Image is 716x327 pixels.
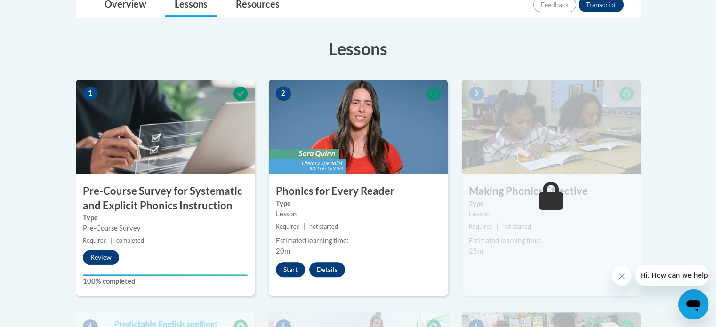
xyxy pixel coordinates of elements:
span: | [304,223,306,230]
span: Hi. How can we help? [6,7,76,14]
img: Course Image [76,80,255,174]
div: Lesson [276,209,441,219]
div: Estimated learning time: [276,236,441,246]
span: Required [469,223,493,230]
label: 100% completed [83,276,248,287]
label: Type [469,199,634,209]
h3: Phonics for Every Reader [269,184,448,199]
h3: Making Phonics Effective [462,184,641,199]
span: 2 [276,87,291,101]
div: Your progress [83,274,248,276]
div: Lesson [469,209,634,219]
button: Review [83,250,119,265]
span: not started [502,223,531,230]
span: completed [116,237,144,244]
span: | [111,237,113,244]
span: not started [309,223,338,230]
span: Required [276,223,300,230]
button: Start [276,262,305,277]
span: 1 [83,87,98,101]
span: Required [83,237,107,244]
img: Course Image [462,80,641,174]
label: Type [276,199,441,209]
label: Type [83,213,248,223]
button: Details [309,262,345,277]
span: 25m [469,247,483,255]
span: 20m [276,247,290,255]
div: Pre-Course Survey [83,223,248,233]
iframe: Close message [612,267,631,286]
h3: Lessons [76,37,641,60]
span: 3 [469,87,484,101]
iframe: Button to launch messaging window [678,289,708,319]
img: Course Image [269,80,448,174]
iframe: Message from company [635,265,708,286]
h3: Pre-Course Survey for Systematic and Explicit Phonics Instruction [76,184,255,213]
div: Estimated learning time: [469,236,634,246]
span: | [497,223,499,230]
